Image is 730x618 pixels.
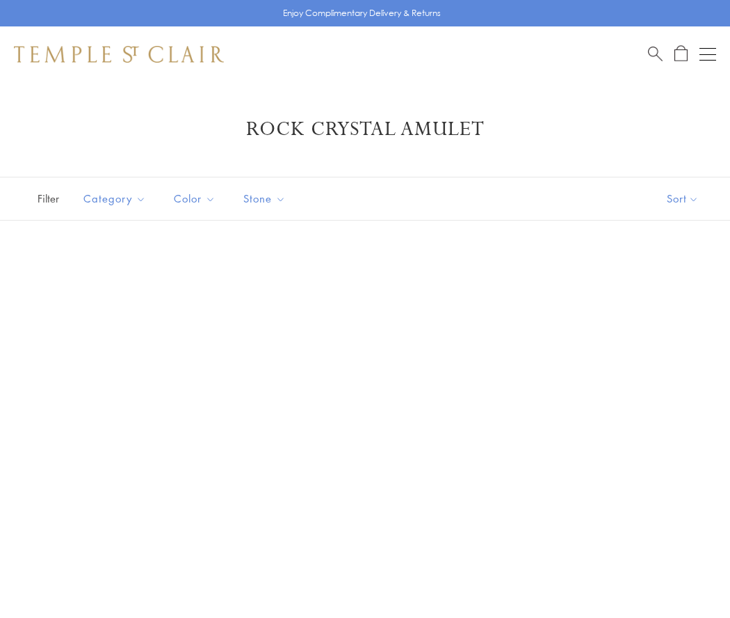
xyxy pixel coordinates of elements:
[14,46,224,63] img: Temple St. Clair
[233,183,296,214] button: Stone
[283,6,441,20] p: Enjoy Complimentary Delivery & Returns
[236,190,296,207] span: Stone
[73,183,156,214] button: Category
[635,177,730,220] button: Show sort by
[648,45,663,63] a: Search
[76,190,156,207] span: Category
[35,117,695,142] h1: Rock Crystal Amulet
[699,46,716,63] button: Open navigation
[674,45,688,63] a: Open Shopping Bag
[167,190,226,207] span: Color
[163,183,226,214] button: Color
